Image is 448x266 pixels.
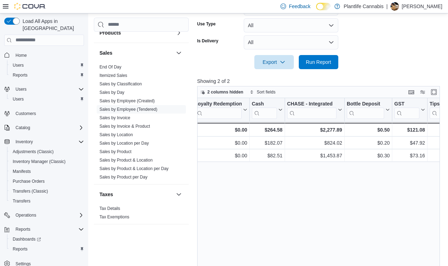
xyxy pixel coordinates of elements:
button: Reports [7,70,87,80]
a: Sales by Location [99,132,133,137]
span: Export [259,55,290,69]
span: Run Report [306,59,331,66]
span: Users [13,85,84,93]
a: Sales by Day [99,90,125,95]
span: Users [13,62,24,68]
span: Manifests [10,167,84,176]
button: Cash [252,101,283,119]
span: Users [16,86,26,92]
button: Purchase Orders [7,176,87,186]
p: Plantlife Cannabis [344,2,383,11]
button: Transfers (Classic) [7,186,87,196]
a: End Of Day [99,65,121,69]
button: Reports [1,224,87,234]
a: Transfers (Classic) [10,187,51,195]
div: $824.02 [287,139,342,147]
span: Manifests [13,169,31,174]
button: Adjustments (Classic) [7,147,87,157]
button: All [244,35,338,49]
span: Sales by Invoice [99,115,130,121]
div: GST [394,101,419,107]
label: Use Type [197,21,216,27]
button: Taxes [99,191,173,198]
span: Sales by Location [99,132,133,138]
span: Tax Exemptions [99,214,129,220]
div: $121.08 [394,126,425,134]
a: Reports [10,71,30,79]
a: Sales by Product per Day [99,175,147,180]
a: Sales by Employee (Tendered) [99,107,157,112]
a: Adjustments (Classic) [10,147,56,156]
span: Transfers [13,198,30,204]
span: Sort fields [257,89,276,95]
a: Sales by Location per Day [99,141,149,146]
button: Operations [1,210,87,220]
input: Dark Mode [316,3,331,10]
div: GST [394,101,419,119]
span: Inventory Manager (Classic) [13,159,66,164]
label: Is Delivery [197,38,218,44]
button: Sales [175,49,183,57]
button: Run Report [299,55,338,69]
button: Transfers [7,196,87,206]
a: Sales by Product & Location [99,158,153,163]
button: GST [394,101,425,119]
button: Users [7,94,87,104]
button: 2 columns hidden [198,88,246,96]
p: Showing 2 of 2 [197,78,442,85]
button: Keyboard shortcuts [407,88,416,96]
h3: Sales [99,49,113,56]
button: Users [7,60,87,70]
a: Sales by Classification [99,81,142,86]
a: Reports [10,245,30,253]
a: Home [13,51,30,60]
span: Customers [16,111,36,116]
div: CHASE - Integrated [287,101,337,119]
span: Feedback [289,3,310,10]
span: Reports [16,226,30,232]
a: Users [10,61,26,69]
span: Load All Apps in [GEOGRAPHIC_DATA] [20,18,84,32]
h3: Taxes [99,191,113,198]
div: $0.20 [347,139,390,147]
a: Inventory Manager (Classic) [10,157,68,166]
span: Dashboards [13,236,41,242]
div: $2,277.89 [287,126,342,134]
span: Sales by Employee (Created) [99,98,155,104]
span: Inventory [16,139,33,145]
div: Loyalty Redemptions [195,101,242,119]
a: Itemized Sales [99,73,127,78]
button: Sales [99,49,173,56]
div: $73.16 [394,151,425,160]
span: Purchase Orders [10,177,84,186]
button: Manifests [7,167,87,176]
span: Users [13,96,24,102]
button: Inventory [13,138,36,146]
span: Transfers [10,197,84,205]
div: $82.51 [252,151,283,160]
div: $0.50 [347,126,390,134]
span: Sales by Location per Day [99,140,149,146]
span: Transfers (Classic) [13,188,48,194]
button: Users [1,84,87,94]
span: Reports [10,245,84,253]
button: Loyalty Redemptions [195,101,247,119]
span: Sales by Product per Day [99,174,147,180]
h3: Products [99,29,121,36]
div: Sales [94,63,189,184]
button: Display options [418,88,427,96]
p: | [386,2,388,11]
a: Sales by Invoice [99,115,130,120]
button: Inventory [1,137,87,147]
span: Users [10,95,84,103]
span: Catalog [13,123,84,132]
button: Bottle Deposit [347,101,390,119]
div: $1,453.87 [287,151,342,160]
div: $0.30 [347,151,390,160]
a: Tax Details [99,206,120,211]
span: Operations [16,212,36,218]
a: Tax Exemptions [99,214,129,219]
button: Enter fullscreen [430,88,438,96]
